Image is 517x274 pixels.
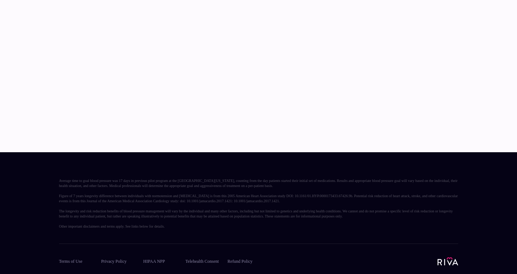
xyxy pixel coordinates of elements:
a: Telehealth Consent [185,256,219,267]
a: Privacy Policy [101,256,135,267]
a: HIPAA NPP [143,256,177,267]
div: Average time to goal blood pressure was 17 days in previous pilot program at the [GEOGRAPHIC_DATA... [59,178,458,229]
a: Refund Policy [227,256,261,267]
a: Terms of Use [59,256,93,267]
